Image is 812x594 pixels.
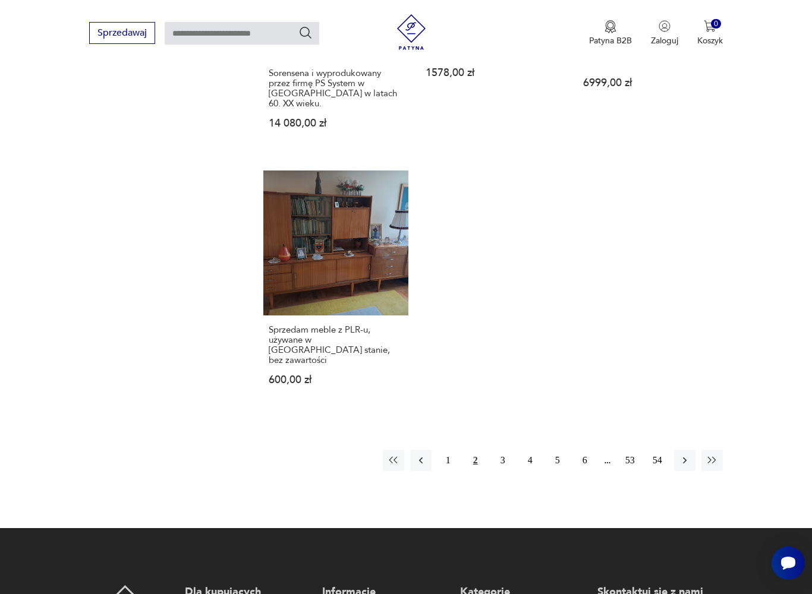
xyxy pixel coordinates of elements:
button: 5 [547,450,568,471]
a: Sprzedawaj [89,30,155,38]
div: 0 [711,19,721,29]
p: Patyna B2B [589,35,632,46]
button: Patyna B2B [589,20,632,46]
button: 0Koszyk [697,20,723,46]
img: Ikona koszyka [704,20,716,32]
a: Ikona medaluPatyna B2B [589,20,632,46]
button: 53 [619,450,641,471]
button: 1 [438,450,459,471]
button: 54 [647,450,668,471]
button: Zaloguj [651,20,678,46]
button: 4 [520,450,541,471]
button: Sprzedawaj [89,22,155,44]
button: 2 [465,450,486,471]
h3: Sprzedam meble z PLR-u, używane w [GEOGRAPHIC_DATA] stanie, bez zawartości [269,325,403,365]
p: Zaloguj [651,35,678,46]
button: 6 [574,450,596,471]
p: 1578,00 zł [426,68,560,78]
p: 600,00 zł [269,375,403,385]
iframe: Smartsupp widget button [772,546,805,580]
img: Patyna - sklep z meblami i dekoracjami vintage [394,14,429,50]
button: 3 [492,450,514,471]
p: 6999,00 zł [583,78,717,88]
h3: Elegancki duński tekowy regał vintage w stylu mid-century, zaprojektowany przez Prebena Sorensena... [269,38,403,109]
a: Sprzedam meble z PLR-u, używane w dobrym stanie, bez zawartościSprzedam meble z PLR-u, używane w ... [263,170,408,408]
img: Ikonka użytkownika [659,20,671,32]
button: Szukaj [298,26,313,40]
p: 14 080,00 zł [269,118,403,128]
img: Ikona medalu [605,20,616,33]
p: Koszyk [697,35,723,46]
